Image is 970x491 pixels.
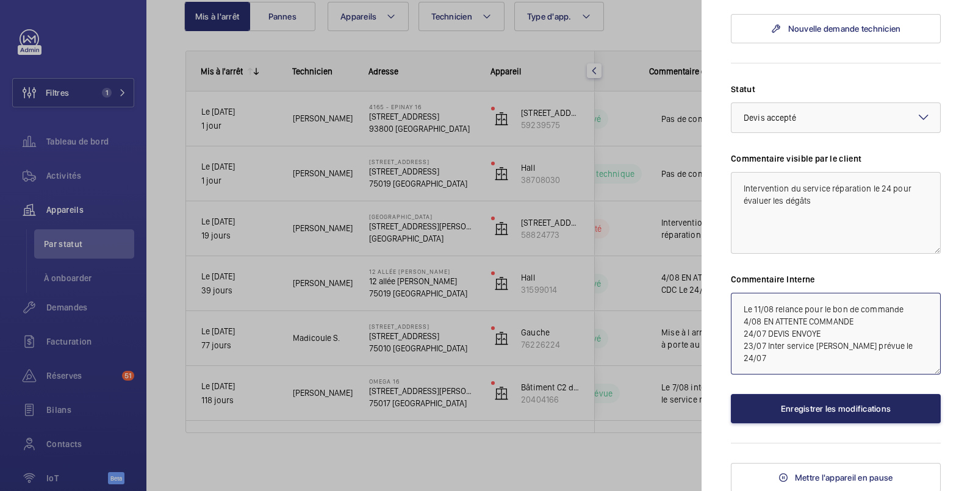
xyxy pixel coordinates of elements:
[731,14,941,43] a: Nouvelle demande technicien
[731,273,941,285] label: Commentaire Interne
[795,473,893,482] span: Mettre l'appareil en pause
[731,394,941,423] button: Enregistrer les modifications
[744,113,796,123] span: Devis accepté
[731,152,941,165] label: Commentaire visible par le client
[731,83,941,95] label: Statut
